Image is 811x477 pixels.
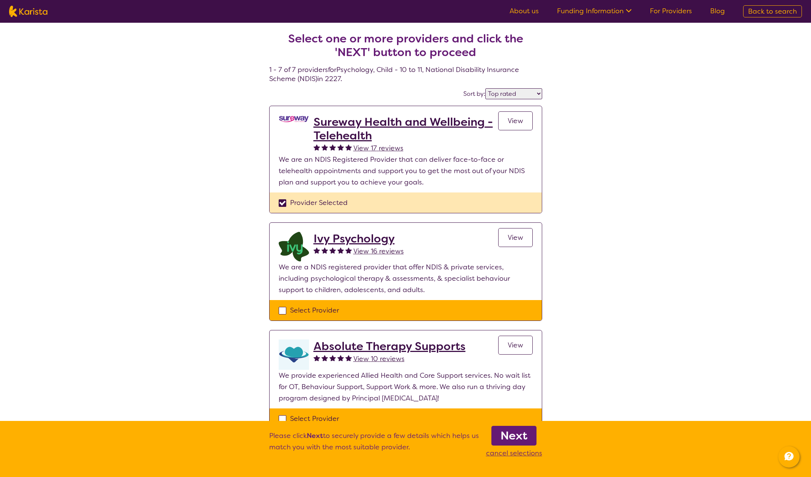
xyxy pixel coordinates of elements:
span: View [508,233,523,242]
img: fullstar [314,355,320,361]
img: fullstar [337,247,344,253]
img: fullstar [322,355,328,361]
img: fullstar [345,355,352,361]
label: Sort by: [463,90,485,98]
h4: 1 - 7 of 7 providers for Psychology , Child - 10 to 11 , National Disability Insurance Scheme (ND... [269,14,542,83]
span: View 16 reviews [353,247,404,256]
span: View [508,341,523,350]
a: View 10 reviews [353,353,405,364]
img: fullstar [314,247,320,253]
p: cancel selections [486,447,542,459]
img: fullstar [322,144,328,150]
a: Absolute Therapy Supports [314,339,466,353]
h2: Select one or more providers and click the 'NEXT' button to proceed [278,32,533,59]
img: fullstar [345,247,352,253]
span: View 10 reviews [353,354,405,363]
p: We are a NDIS registered provider that offer NDIS & private services, including psychological the... [279,261,533,296]
a: Next [491,426,536,446]
a: Back to search [743,5,802,17]
a: For Providers [650,6,692,16]
span: Back to search [748,7,797,16]
img: fullstar [337,144,344,150]
a: Sureway Health and Wellbeing - Telehealth [314,115,498,142]
img: fullstar [329,144,336,150]
span: View 17 reviews [353,144,403,153]
img: fullstar [322,247,328,253]
button: Channel Menu [778,446,800,468]
b: Next [500,428,527,443]
a: Blog [710,6,725,16]
p: Please click to securely provide a few details which helps us match you with the most suitable pr... [269,430,479,459]
img: fullstar [314,144,320,150]
a: Funding Information [557,6,632,16]
img: fullstar [345,144,352,150]
a: Ivy Psychology [314,232,404,246]
p: We provide experienced Allied Health and Core Support services. No wait list for OT, Behaviour Su... [279,370,533,404]
img: Karista logo [9,6,47,17]
a: View [498,228,533,247]
span: View [508,116,523,125]
a: View 17 reviews [353,142,403,154]
img: otyvwjbtyss6nczvq3hf.png [279,339,309,370]
a: View [498,111,533,130]
a: View [498,336,533,355]
img: fullstar [329,355,336,361]
img: fullstar [337,355,344,361]
a: View 16 reviews [353,246,404,257]
a: About us [510,6,539,16]
b: Next [307,431,323,440]
img: lcqb2d1jpug46odws9wh.png [279,232,309,261]
p: We are an NDIS Registered Provider that can deliver face-to-face or telehealth appointments and s... [279,154,533,188]
img: vgwqq8bzw4bddvbx0uac.png [279,115,309,123]
img: fullstar [329,247,336,253]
